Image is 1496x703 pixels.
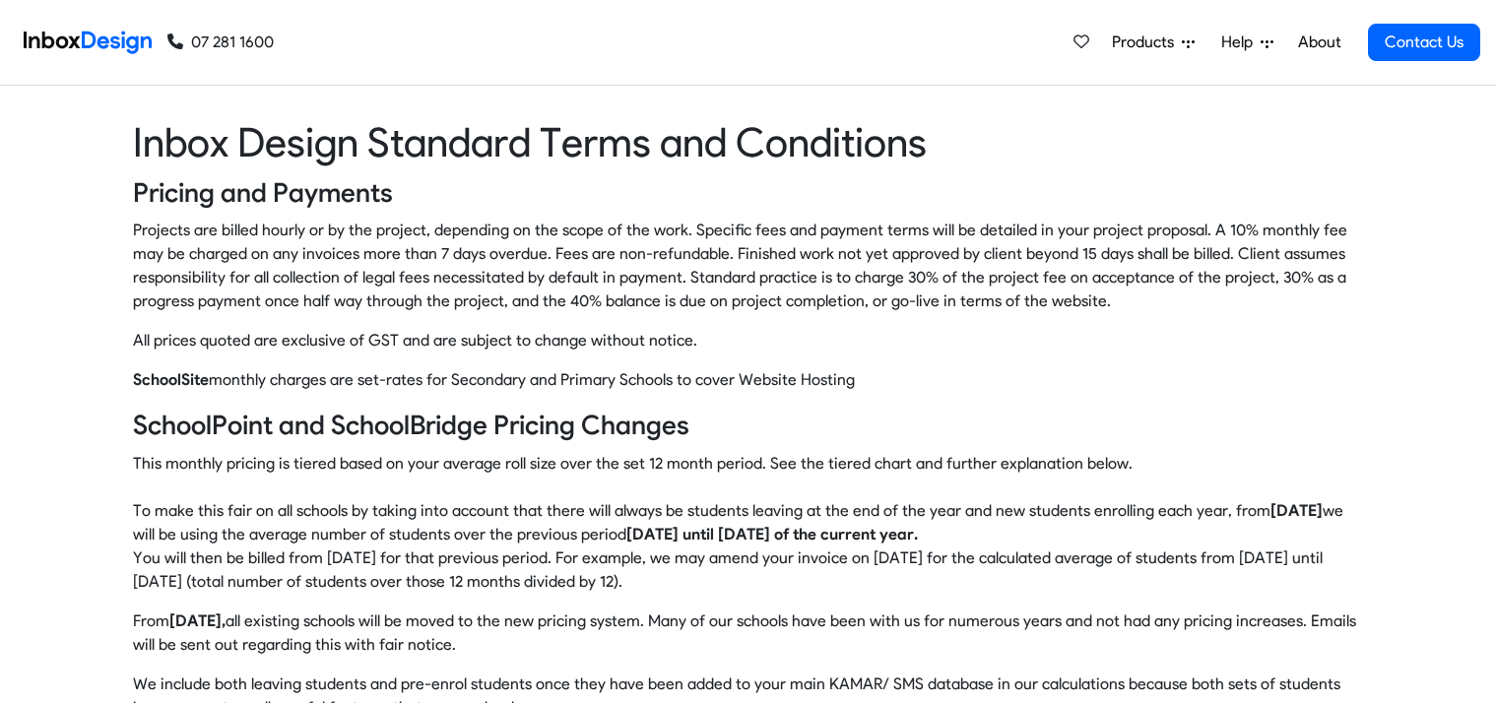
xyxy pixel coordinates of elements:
[1368,24,1480,61] a: Contact Us
[1292,23,1346,62] a: About
[133,370,209,389] strong: SchoolSite
[133,452,1364,594] p: This monthly pricing is tiered based on your average roll size over the set 12 month period. See ...
[1221,31,1261,54] span: Help
[1213,23,1281,62] a: Help
[133,609,1364,657] p: From all existing schools will be moved to the new pricing system. Many of our schools have been ...
[133,219,1364,313] p: Projects are billed hourly or by the project, depending on the scope of the work. Specific fees a...
[133,408,1364,443] h4: SchoolPoint and SchoolBridge Pricing Changes
[133,117,1364,167] heading: Inbox Design Standard Terms and Conditions
[167,31,274,54] a: 07 281 1600
[1104,23,1203,62] a: Products
[626,525,918,543] strong: [DATE] until [DATE] of the current year.
[1112,31,1182,54] span: Products
[169,611,226,630] strong: [DATE],
[133,175,1364,211] h4: Pricing and Payments
[133,329,1364,352] p: All prices quoted are exclusive of GST and are subject to change without notice.
[1270,501,1323,520] strong: [DATE]
[133,368,1364,392] p: monthly charges are set-rates for Secondary and Primary Schools to cover Website Hosting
